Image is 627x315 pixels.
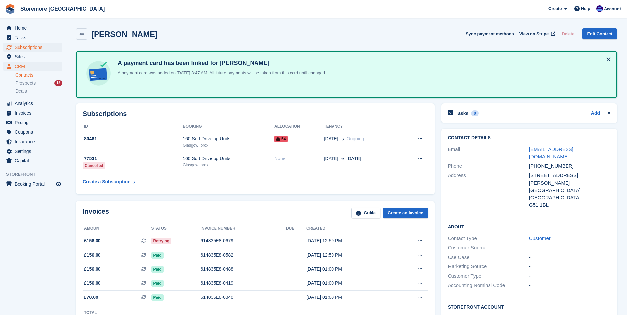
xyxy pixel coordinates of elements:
[115,70,326,76] p: A payment card was added on [DATE] 3:47 AM. All future payments will be taken from this card unti...
[91,30,158,39] h2: [PERSON_NAME]
[83,110,428,118] h2: Subscriptions
[183,162,274,168] div: Glasgow Ibrox
[3,33,62,42] a: menu
[383,208,428,219] a: Create an Invoice
[151,238,172,244] span: Retrying
[200,252,286,259] div: 614835E8-0582
[84,294,98,301] span: £78.00
[347,136,364,141] span: Ongoing
[15,43,54,52] span: Subscriptions
[183,142,274,148] div: Glasgow Ibrox
[183,135,274,142] div: 160 Sqft Drive up Units
[529,254,610,261] div: -
[115,59,326,67] h4: A payment card has been linked for [PERSON_NAME]
[529,263,610,270] div: -
[151,252,164,259] span: Paid
[15,72,62,78] a: Contacts
[559,28,577,39] button: Delete
[6,171,66,178] span: Storefront
[15,23,54,33] span: Home
[83,176,135,188] a: Create a Subscription
[448,235,529,242] div: Contact Type
[286,224,306,234] th: Due
[183,155,274,162] div: 160 Sqft Drive up Units
[3,52,62,61] a: menu
[448,223,610,230] h2: About
[151,294,164,301] span: Paid
[3,127,62,137] a: menu
[596,5,603,12] img: Angela
[548,5,562,12] span: Create
[351,208,380,219] a: Guide
[15,127,54,137] span: Coupons
[581,5,590,12] span: Help
[84,252,101,259] span: £156.00
[200,266,286,273] div: 614835E8-0488
[448,162,529,170] div: Phone
[529,162,610,170] div: [PHONE_NUMBER]
[517,28,557,39] a: View on Stripe
[55,180,62,188] a: Preview store
[151,224,201,234] th: Status
[15,147,54,156] span: Settings
[183,122,274,132] th: Booking
[3,62,62,71] a: menu
[15,62,54,71] span: CRM
[306,252,394,259] div: [DATE] 12:59 PM
[3,118,62,127] a: menu
[448,254,529,261] div: Use Case
[15,88,27,94] span: Deals
[347,155,361,162] span: [DATE]
[15,52,54,61] span: Sites
[151,266,164,273] span: Paid
[3,147,62,156] a: menu
[529,282,610,289] div: -
[18,3,107,14] a: Storemore [GEOGRAPHIC_DATA]
[591,110,600,117] a: Add
[15,179,54,189] span: Booking Portal
[604,6,621,12] span: Account
[15,33,54,42] span: Tasks
[84,280,101,287] span: £156.00
[54,80,62,86] div: 13
[274,136,288,142] span: 54
[582,28,617,39] a: Edit Contact
[15,118,54,127] span: Pricing
[84,266,101,273] span: £156.00
[15,137,54,146] span: Insurance
[83,178,131,185] div: Create a Subscription
[448,272,529,280] div: Customer Type
[529,146,573,159] a: [EMAIL_ADDRESS][DOMAIN_NAME]
[519,31,549,37] span: View on Stripe
[83,162,105,169] div: Cancelled
[83,224,151,234] th: Amount
[529,235,551,241] a: Customer
[83,208,109,219] h2: Invoices
[3,108,62,118] a: menu
[529,172,610,179] div: [STREET_ADDRESS]
[3,99,62,108] a: menu
[15,108,54,118] span: Invoices
[15,156,54,165] span: Capital
[83,155,183,162] div: 77531
[306,294,394,301] div: [DATE] 01:00 PM
[15,99,54,108] span: Analytics
[306,224,394,234] th: Created
[324,155,338,162] span: [DATE]
[448,146,529,160] div: Email
[324,122,402,132] th: Tenancy
[274,155,324,162] div: None
[3,156,62,165] a: menu
[448,263,529,270] div: Marketing Source
[3,23,62,33] a: menu
[83,135,183,142] div: 80461
[471,110,479,116] div: 0
[466,28,514,39] button: Sync payment methods
[3,137,62,146] a: menu
[448,244,529,252] div: Customer Source
[83,122,183,132] th: ID
[274,122,324,132] th: Allocation
[306,237,394,244] div: [DATE] 12:59 PM
[200,294,286,301] div: 614835E8-0348
[448,282,529,289] div: Accounting Nominal Code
